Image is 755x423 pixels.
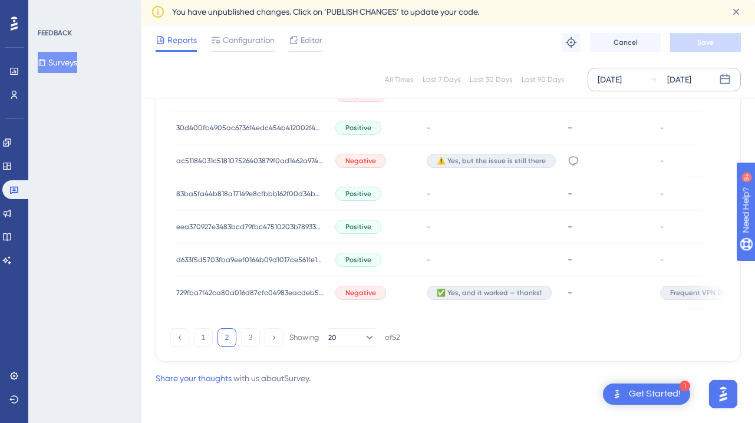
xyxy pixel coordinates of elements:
div: - [568,221,648,232]
span: ac51184031c518107526403879f0ad1462a974f51bc78cf5e715bc98ee86e7ab [176,156,324,166]
button: Save [670,33,741,52]
div: Last 90 Days [522,75,564,84]
span: Positive [345,123,371,133]
div: - [568,254,648,265]
button: 2 [217,328,236,347]
div: - [568,188,648,199]
div: 1 [680,381,690,391]
span: Need Help? [28,3,74,17]
span: - [660,156,664,166]
span: ✅ Yes, and it worked — thanks! [437,288,542,298]
span: 30d400fb4905ac6736f4edc454b412002f4d759d28258eaf5bf62445f4a45ab2 [176,123,324,133]
span: - [660,222,664,232]
span: 83ba5fa44b818a17149e8cfbbb162f00d34b8356ddb3efbf3099f1e7b6a42476 [176,189,324,199]
div: - [568,287,648,298]
div: [DATE] [598,72,622,87]
div: Last 7 Days [423,75,460,84]
button: 3 [241,328,260,347]
a: Share your thoughts [156,374,232,383]
iframe: UserGuiding AI Assistant Launcher [705,376,741,412]
span: Editor [301,33,322,47]
span: - [427,189,430,199]
button: Cancel [590,33,661,52]
button: Surveys [38,52,77,73]
span: d633f5d5703fba9eef0164b09d1017ce561fe1b78ddd042dc62a8d7329ca66e1 [176,255,324,265]
div: FEEDBACK [38,28,72,38]
span: Save [697,38,714,47]
span: - [660,255,664,265]
span: 20 [328,333,337,342]
button: 20 [328,328,375,347]
span: - [427,123,430,133]
span: Cancel [614,38,638,47]
span: Negative [345,288,376,298]
div: 9+ [80,6,87,15]
div: [DATE] [667,72,691,87]
span: Reports [167,33,197,47]
div: - [568,122,648,133]
span: 729fba7f42ca80a016d87cfc04983eacdeb5fdcd4bc8298644ee3ef3665f9da8 [176,288,324,298]
span: - [660,123,664,133]
div: of 52 [385,332,400,343]
span: eea370927e3483bcd79fbc47510203b78933223ce89b93e8b45bfd7822b0b843 [176,222,324,232]
span: Positive [345,255,371,265]
span: Positive [345,189,371,199]
div: All Times [385,75,413,84]
div: Open Get Started! checklist, remaining modules: 1 [603,384,690,405]
span: - [660,189,664,199]
button: 1 [194,328,213,347]
div: Showing [289,332,319,343]
div: Last 30 Days [470,75,512,84]
div: Get Started! [629,388,681,401]
span: ⚠️ Yes, but the issue is still there [437,156,546,166]
span: Negative [345,156,376,166]
span: Positive [345,222,371,232]
div: with us about Survey . [156,371,311,385]
span: Configuration [223,33,275,47]
img: launcher-image-alternative-text [610,387,624,401]
span: You have unpublished changes. Click on ‘PUBLISH CHANGES’ to update your code. [172,5,479,19]
span: - [427,255,430,265]
span: - [427,222,430,232]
